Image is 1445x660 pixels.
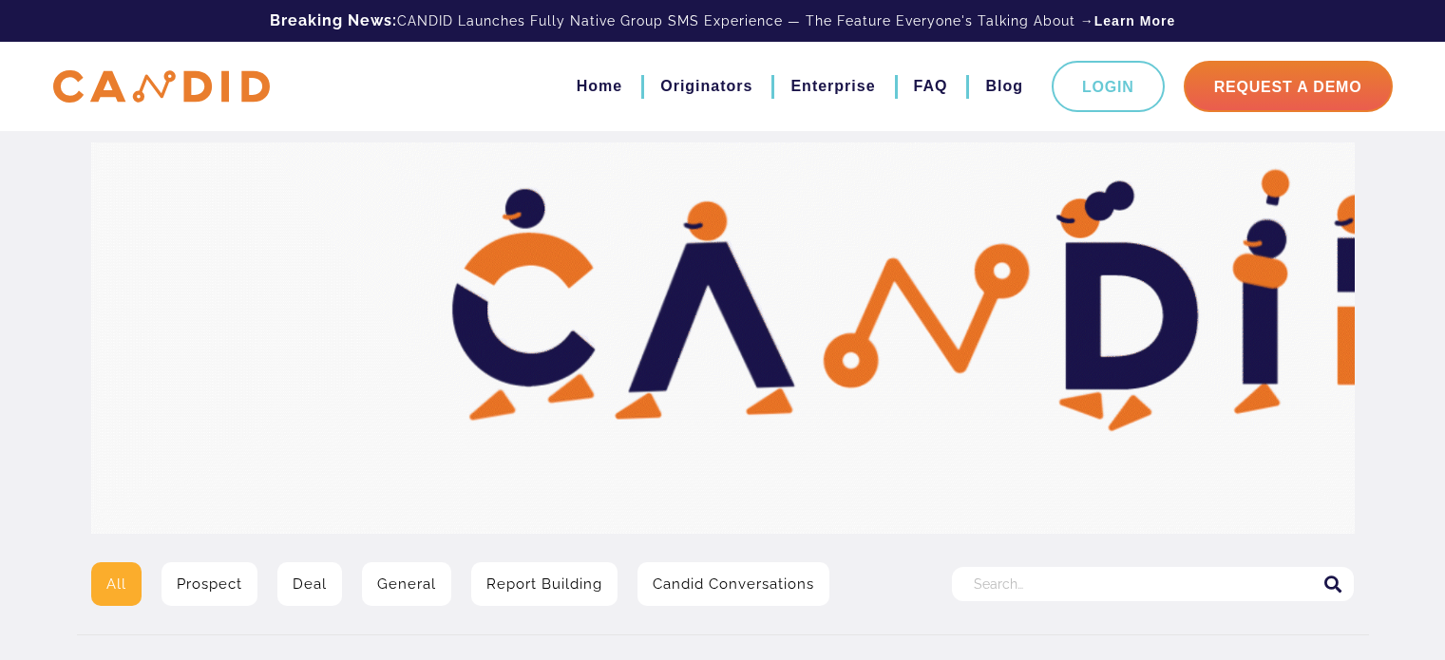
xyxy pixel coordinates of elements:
[660,70,752,103] a: Originators
[577,70,622,103] a: Home
[53,70,270,104] img: CANDID APP
[270,11,397,29] b: Breaking News:
[1184,61,1393,112] a: Request A Demo
[985,70,1023,103] a: Blog
[91,562,142,606] a: All
[362,562,451,606] a: General
[277,562,342,606] a: Deal
[914,70,948,103] a: FAQ
[1052,61,1165,112] a: Login
[790,70,875,103] a: Enterprise
[471,562,618,606] a: Report Building
[1094,11,1175,30] a: Learn More
[162,562,257,606] a: Prospect
[91,142,1355,534] img: Video Library Hero
[637,562,829,606] a: Candid Conversations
